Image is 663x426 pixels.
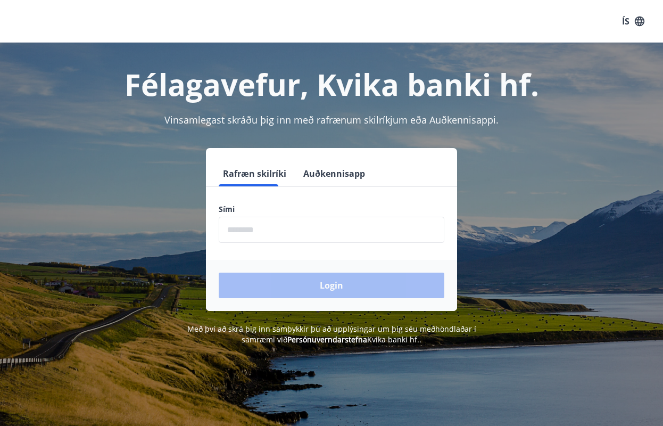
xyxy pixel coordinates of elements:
span: Vinsamlegast skráðu þig inn með rafrænum skilríkjum eða Auðkennisappi. [164,113,499,126]
h1: Félagavefur, Kvika banki hf. [13,64,650,104]
button: Auðkennisapp [299,161,369,186]
label: Sími [219,204,444,215]
button: Rafræn skilríki [219,161,291,186]
a: Persónuverndarstefna [287,334,367,345]
button: ÍS [616,12,650,31]
span: Með því að skrá þig inn samþykkir þú að upplýsingar um þig séu meðhöndlaðar í samræmi við Kvika b... [187,324,476,345]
